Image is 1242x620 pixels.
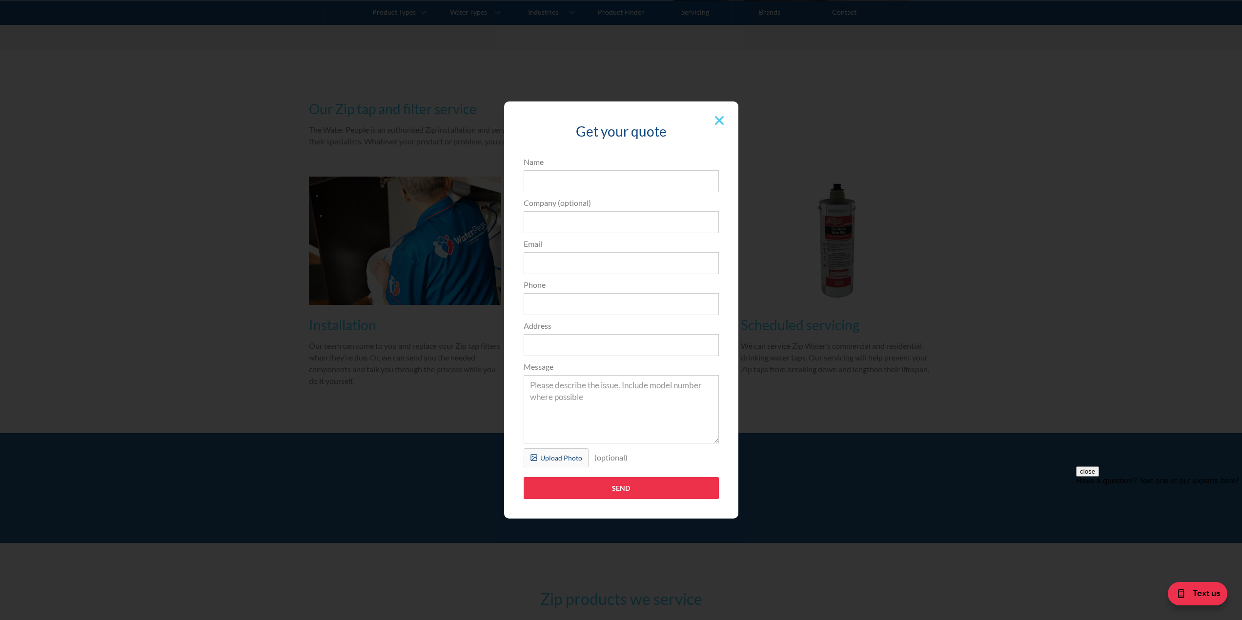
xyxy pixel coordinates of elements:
iframe: podium webchat widget bubble [1164,571,1242,620]
form: Popup Form Servicing [519,156,724,509]
label: Address [524,320,719,332]
div: (optional) [589,448,633,467]
label: Phone [524,279,719,291]
label: Email [524,238,719,250]
label: Company (optional) [524,197,719,209]
h3: Get your quote [524,121,719,141]
div: Upload Photo [540,453,582,463]
label: Message [524,361,719,373]
label: Upload Photo [524,448,589,468]
iframe: podium webchat widget prompt [1076,466,1242,583]
input: Send [524,477,719,499]
label: Name [524,156,719,168]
